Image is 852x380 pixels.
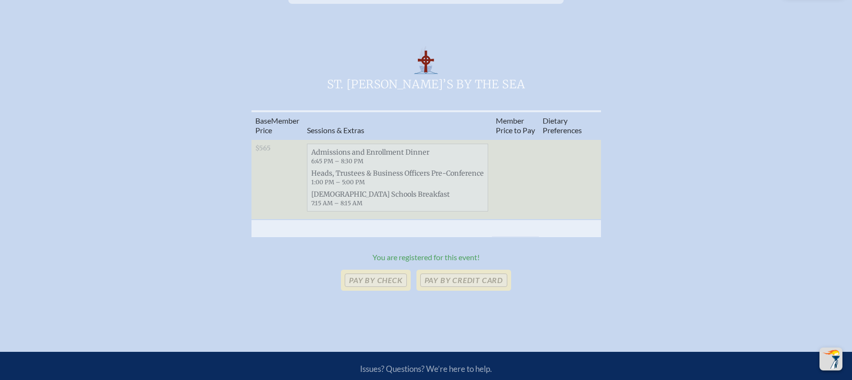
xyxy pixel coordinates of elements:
[543,116,582,135] span: ary Preferences
[311,179,365,186] span: 1:00 PM – 5:00 PM
[251,111,303,139] th: Memb
[255,126,272,135] span: Price
[414,46,438,74] img: St. Christopher’s By the Sea
[821,349,841,369] img: To the top
[311,200,362,207] span: 7:15 AM – 8:15 AM
[303,111,492,139] th: Sessions & Extras
[307,167,488,188] span: Heads, Trustees & Business Officers Pre-Conference
[255,116,271,125] span: Base
[539,111,586,139] th: Diet
[819,348,842,370] button: Scroll Top
[307,188,488,209] span: [DEMOGRAPHIC_DATA] Schools Breakfast
[258,364,594,374] p: Issues? Questions? We’re here to help.
[273,74,579,93] span: St. [PERSON_NAME]’s By the Sea
[307,146,488,167] span: Admissions and Enrollment Dinner
[492,111,539,139] th: Member Price to Pay
[293,116,299,125] span: er
[311,158,363,165] span: 6:45 PM – 8:30 PM
[372,253,480,262] span: You are registered for this event!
